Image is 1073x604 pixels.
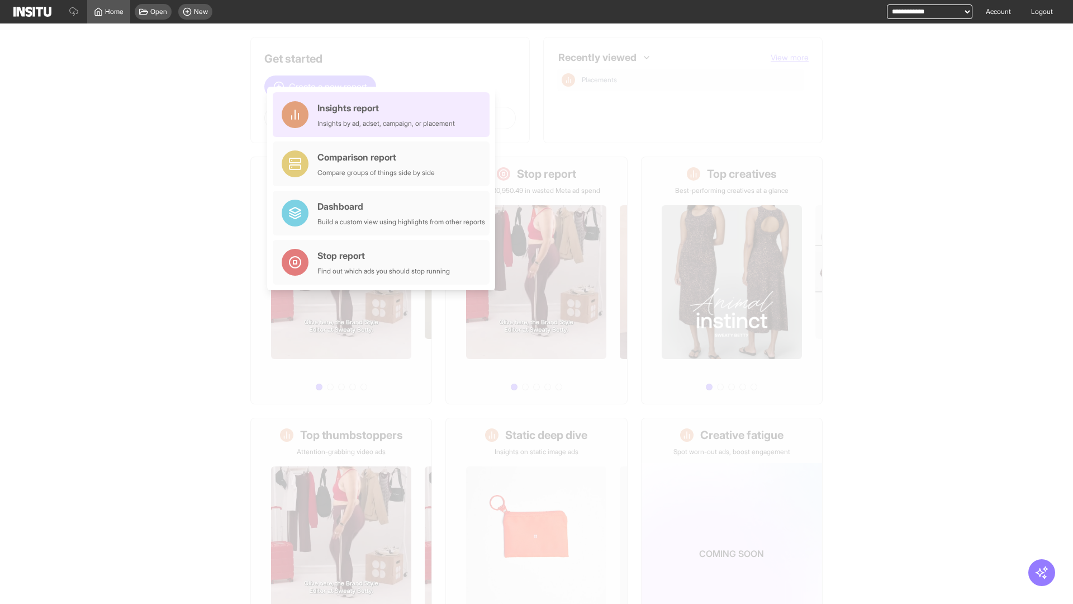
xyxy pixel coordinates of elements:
[317,249,450,262] div: Stop report
[317,168,435,177] div: Compare groups of things side by side
[150,7,167,16] span: Open
[317,119,455,128] div: Insights by ad, adset, campaign, or placement
[317,267,450,276] div: Find out which ads you should stop running
[317,218,485,226] div: Build a custom view using highlights from other reports
[317,150,435,164] div: Comparison report
[13,7,51,17] img: Logo
[317,200,485,213] div: Dashboard
[194,7,208,16] span: New
[105,7,124,16] span: Home
[317,101,455,115] div: Insights report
